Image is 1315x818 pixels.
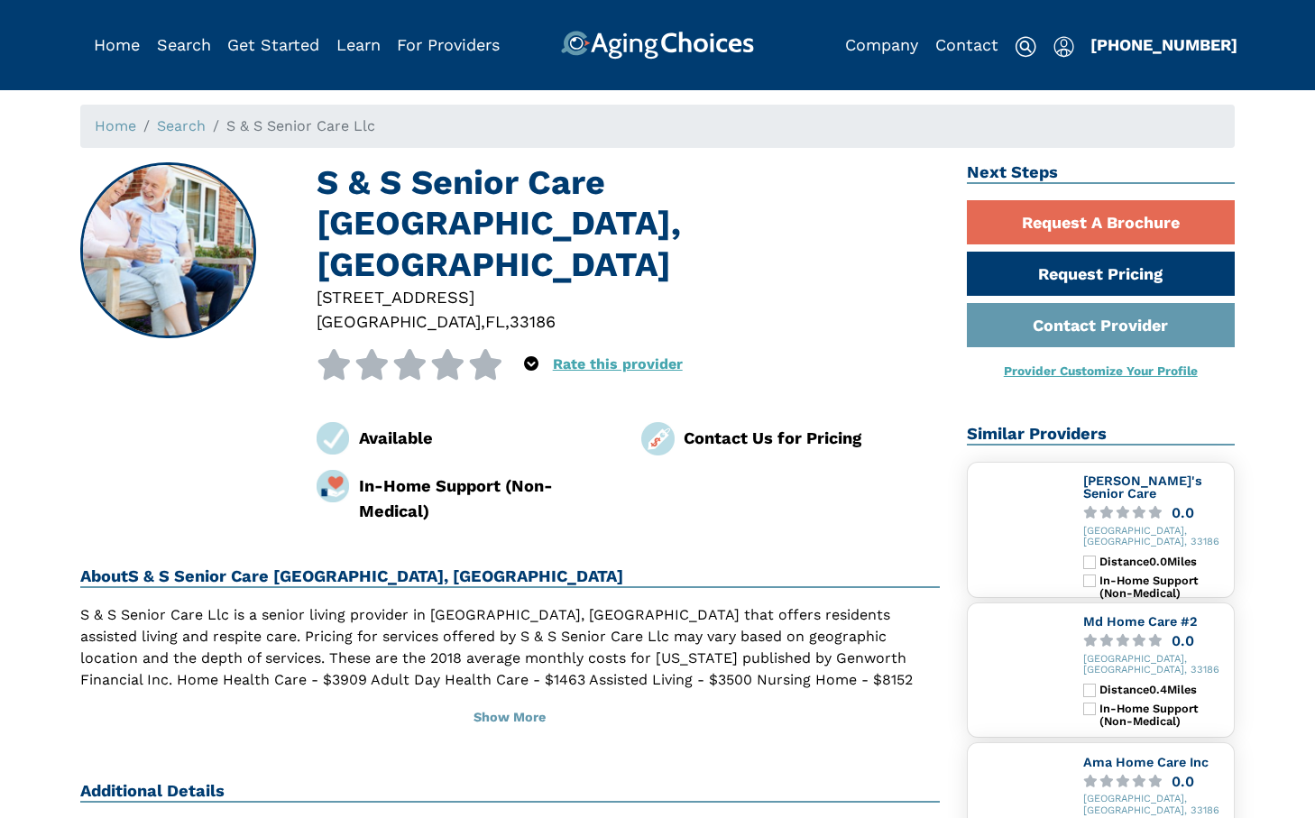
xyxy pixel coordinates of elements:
[1099,703,1227,729] div: In-Home Support (Non-Medical)
[485,312,505,331] span: FL
[1053,31,1074,60] div: Popover trigger
[1099,574,1227,601] div: In-Home Support (Non-Medical)
[317,285,940,309] div: [STREET_ADDRESS]
[80,698,940,738] button: Show More
[317,162,940,285] h1: S & S Senior Care [GEOGRAPHIC_DATA], [GEOGRAPHIC_DATA]
[967,303,1236,347] a: Contact Provider
[1053,36,1074,58] img: user-icon.svg
[1083,634,1228,648] a: 0.0
[1004,363,1198,378] a: Provider Customize Your Profile
[1083,506,1228,519] a: 0.0
[1015,36,1036,58] img: search-icon.svg
[80,105,1235,148] nav: breadcrumb
[397,35,500,54] a: For Providers
[524,349,538,380] div: Popover trigger
[684,426,940,450] div: Contact Us for Pricing
[505,312,510,331] span: ,
[317,312,481,331] span: [GEOGRAPHIC_DATA]
[1172,775,1194,788] div: 0.0
[80,604,940,712] p: S & S Senior Care Llc is a senior living provider in [GEOGRAPHIC_DATA], [GEOGRAPHIC_DATA] that of...
[226,117,375,134] span: S & S Senior Care Llc
[1083,614,1198,629] a: Md Home Care #2
[967,424,1236,446] h2: Similar Providers
[82,164,255,337] img: S & S Senior Care Llc, Miami FL
[967,252,1236,296] a: Request Pricing
[1090,35,1237,54] a: [PHONE_NUMBER]
[359,473,615,523] div: In-Home Support (Non-Medical)
[967,200,1236,244] a: Request A Brochure
[1083,794,1228,817] div: [GEOGRAPHIC_DATA], [GEOGRAPHIC_DATA], 33186
[481,312,485,331] span: ,
[1083,775,1228,788] a: 0.0
[845,35,918,54] a: Company
[157,35,211,54] a: Search
[561,31,754,60] img: AgingChoices
[95,117,136,134] a: Home
[1099,684,1227,696] div: Distance 0.4 Miles
[80,566,940,588] h2: About S & S Senior Care [GEOGRAPHIC_DATA], [GEOGRAPHIC_DATA]
[359,426,615,450] div: Available
[157,117,206,134] a: Search
[80,781,940,803] h2: Additional Details
[336,35,381,54] a: Learn
[1083,755,1209,769] a: Ama Home Care Inc
[1083,526,1228,549] div: [GEOGRAPHIC_DATA], [GEOGRAPHIC_DATA], 33186
[935,35,998,54] a: Contact
[1083,654,1228,677] div: [GEOGRAPHIC_DATA], [GEOGRAPHIC_DATA], 33186
[553,355,683,372] a: Rate this provider
[157,31,211,60] div: Popover trigger
[1172,634,1194,648] div: 0.0
[510,309,556,334] div: 33186
[1099,556,1227,568] div: Distance 0.0 Miles
[1083,473,1202,501] a: [PERSON_NAME]'s Senior Care
[94,35,140,54] a: Home
[1172,506,1194,519] div: 0.0
[967,162,1236,184] h2: Next Steps
[227,35,319,54] a: Get Started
